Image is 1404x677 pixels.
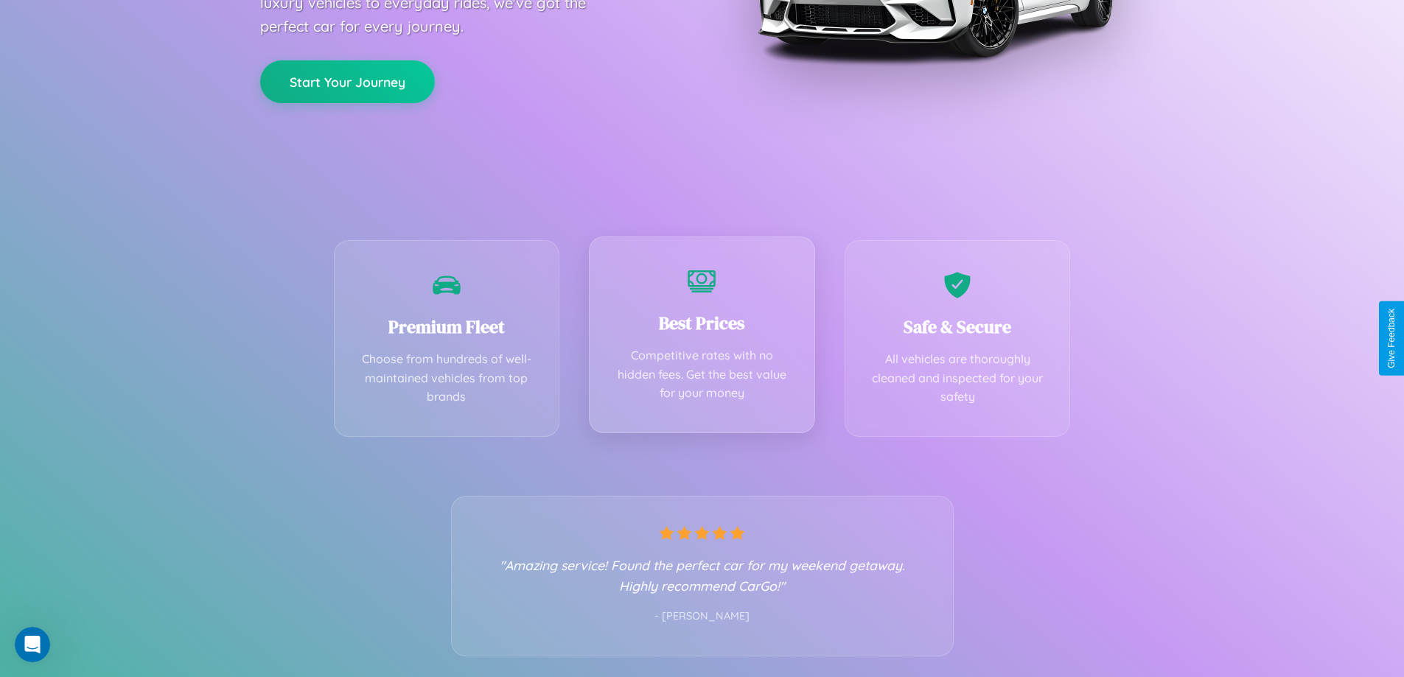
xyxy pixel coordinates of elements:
p: Choose from hundreds of well-maintained vehicles from top brands [357,350,537,407]
h3: Premium Fleet [357,315,537,339]
p: All vehicles are thoroughly cleaned and inspected for your safety [867,350,1048,407]
h3: Safe & Secure [867,315,1048,339]
h3: Best Prices [612,311,792,335]
button: Start Your Journey [260,60,435,103]
p: Competitive rates with no hidden fees. Get the best value for your money [612,346,792,403]
p: - [PERSON_NAME] [481,607,923,626]
div: Give Feedback [1386,309,1397,368]
p: "Amazing service! Found the perfect car for my weekend getaway. Highly recommend CarGo!" [481,555,923,596]
iframe: Intercom live chat [15,627,50,662]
